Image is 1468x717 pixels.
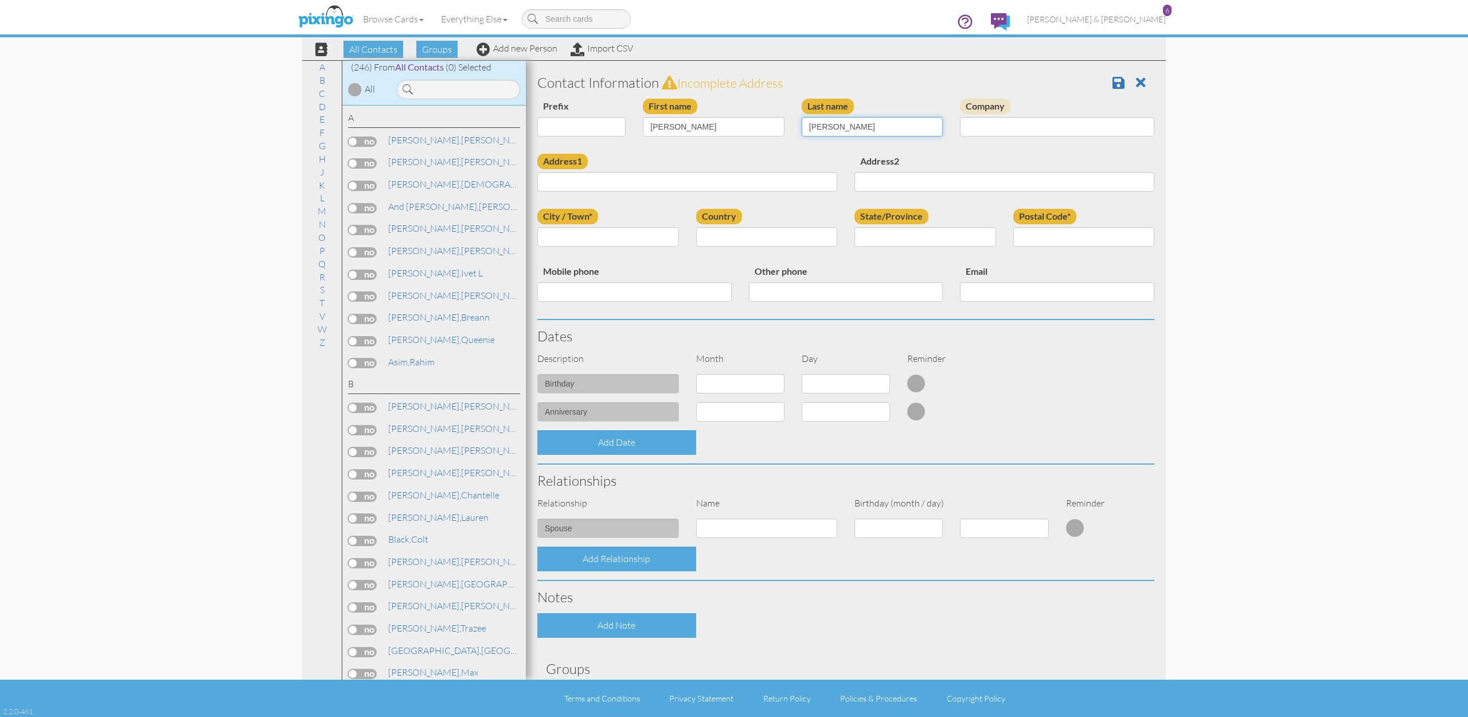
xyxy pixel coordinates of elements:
span: [PERSON_NAME], [388,489,461,501]
a: [PERSON_NAME] [387,221,533,235]
a: R [314,270,331,284]
a: Chantelle [387,488,501,502]
a: J [314,165,330,179]
span: Incomplete address [677,75,783,91]
span: Groups [416,41,458,58]
a: Privacy Statement [669,693,733,703]
a: [PERSON_NAME] [387,244,533,258]
span: [PERSON_NAME] & [PERSON_NAME] [1027,14,1166,24]
a: P [314,244,331,258]
a: Return Policy [763,693,811,703]
a: Lauren [387,511,490,524]
a: [PERSON_NAME] [387,399,533,413]
div: Day [793,352,899,365]
a: W [312,322,333,336]
div: A [348,111,520,128]
a: V [314,309,331,323]
span: [PERSON_NAME], [388,245,461,256]
span: All Contacts [343,41,403,58]
div: Reminder [1057,497,1110,510]
a: K [313,178,331,192]
img: pixingo logo [295,3,356,32]
span: [PERSON_NAME], [388,556,461,567]
span: [PERSON_NAME], [388,423,461,434]
span: [PERSON_NAME], [388,512,461,523]
a: [GEOGRAPHIC_DATA] [387,644,573,657]
a: [DEMOGRAPHIC_DATA] [387,177,562,191]
span: [GEOGRAPHIC_DATA], [388,645,481,656]
a: Everything Else [432,5,516,33]
h3: Notes [537,590,1154,605]
span: [PERSON_NAME], [388,134,461,146]
div: Relationship [529,497,688,510]
a: [PERSON_NAME] [387,599,533,613]
h3: Contact Information [537,75,1154,90]
span: [PERSON_NAME], [388,467,461,478]
a: B [314,73,331,87]
a: [PERSON_NAME] [387,422,533,435]
span: [PERSON_NAME], [388,290,461,301]
a: [PERSON_NAME] [387,200,633,213]
a: A [314,60,331,74]
div: All [365,83,375,96]
input: (e.g. Friend, Daughter) [537,519,679,538]
a: N [313,217,331,231]
span: [PERSON_NAME], [388,578,461,590]
a: Ivet L [387,266,484,280]
a: C [313,87,331,100]
span: Asim, [388,356,409,368]
a: Import CSV [571,42,633,54]
span: [PERSON_NAME], [388,600,461,611]
label: State/Province [854,209,928,224]
a: [PERSON_NAME] [387,155,533,169]
div: Birthday (month / day) [846,497,1057,510]
div: Name [688,497,846,510]
h3: Dates [537,329,1154,344]
span: [PERSON_NAME], [388,156,461,167]
a: O [313,231,331,244]
a: Browse Cards [354,5,432,33]
div: Add Note [537,613,696,638]
a: D [313,100,331,114]
a: M [312,204,332,218]
a: Terms and Conditions [564,693,640,703]
a: Z [314,336,331,349]
a: Breann [387,310,491,324]
h3: Groups [546,661,1146,676]
iframe: Chat [1467,716,1468,717]
a: F [314,126,330,139]
span: Black, [388,533,411,545]
label: Postal Code* [1013,209,1076,224]
div: 6 [1163,5,1172,16]
a: Copyright Policy [947,693,1005,703]
a: H [313,152,331,166]
span: [PERSON_NAME], [388,311,461,323]
a: Trazee [387,621,487,635]
label: Country [696,209,742,224]
label: Last name [802,99,854,114]
label: Company [960,99,1010,114]
div: Add Date [537,430,696,455]
img: comments.svg [991,13,1010,30]
a: [PERSON_NAME] [387,443,533,457]
div: (246) From [342,61,526,74]
span: [PERSON_NAME], [388,622,460,634]
label: Mobile phone [537,264,605,279]
span: [PERSON_NAME], [388,223,461,234]
label: First name [643,99,697,114]
div: 2.2.0-461 [3,706,33,716]
a: T [314,296,330,310]
a: [PERSON_NAME] [387,555,533,568]
a: Q [313,257,331,271]
span: [PERSON_NAME], [388,334,461,345]
span: All Contacts [395,61,444,72]
a: [PERSON_NAME] [387,133,533,147]
label: Email [960,264,993,279]
span: and [PERSON_NAME], [388,201,479,212]
a: Colt [387,532,430,546]
a: Add new Person [477,42,557,54]
span: [PERSON_NAME], [388,667,461,678]
a: S [314,283,330,297]
a: Queenie [387,333,496,346]
a: [PERSON_NAME] [387,466,533,480]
